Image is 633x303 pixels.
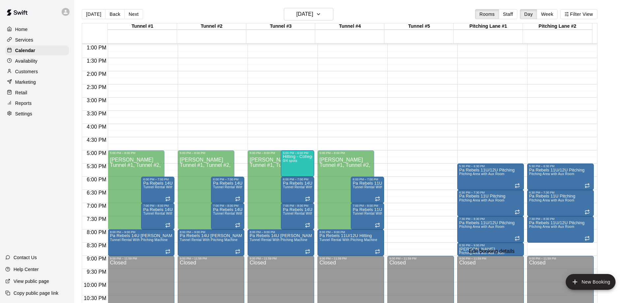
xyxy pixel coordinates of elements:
[14,278,49,285] p: View public page
[141,203,174,229] div: 7:00 PM – 8:00 PM: Pa Rebels 14U Saviski Hitting
[283,212,341,215] span: Tunnel Rental With Pitching Machine
[457,243,524,256] div: 8:30 PM – 9:00 PM: John Fleming
[141,177,174,203] div: 6:00 PM – 7:00 PM: Pa Rebels 14U Saviski Hitting
[250,151,302,155] div: 5:00 PM – 8:00 PM
[459,165,522,168] div: 5:30 PM – 6:30 PM
[85,71,108,77] span: 2:00 PM
[143,178,172,181] div: 6:00 PM – 7:00 PM
[529,257,592,260] div: 9:00 PM – 11:59 PM
[459,257,522,260] div: 9:00 PM – 11:59 PM
[82,9,105,19] button: [DATE]
[15,110,32,117] p: Settings
[529,225,574,228] span: Pitching Area with Aux Room
[15,58,38,64] p: Availability
[515,183,520,188] span: Recurring event
[317,229,384,256] div: 8:00 PM – 9:00 PM: Pa Rebels 11U/12U Hitting
[529,165,592,168] div: 5:30 PM – 6:30 PM
[529,191,592,194] div: 6:30 PM – 7:30 PM
[248,229,314,256] div: 8:00 PM – 9:00 PM: Pa Rebels 14U Howe Hitting
[108,23,177,30] div: Tunnel #1
[523,23,592,30] div: Pitching Lane #2
[110,238,167,242] span: Tunnel Rental With Pitching Machine
[283,204,312,207] div: 7:00 PM – 8:00 PM
[110,151,163,155] div: 5:00 PM – 8:00 PM
[110,162,211,168] span: Tunnel #1, Tunnel #2, Tunnel #3, Tunnel #4
[527,190,594,216] div: 6:30 PM – 7:30 PM: Pa Rebels 11U Pitching
[566,274,616,290] button: add
[248,150,304,229] div: 5:00 PM – 8:00 PM: Available
[211,203,244,229] div: 7:00 PM – 8:00 PM: Pa Rebels 14U Reynolds Hitting
[305,249,310,254] span: Recurring event
[537,9,558,19] button: Week
[177,23,246,30] div: Tunnel #2
[319,162,421,168] span: Tunnel #1, Tunnel #2, Tunnel #3, Tunnel #4
[85,164,108,169] span: 5:30 PM
[529,217,592,221] div: 7:30 PM – 8:30 PM
[457,164,524,190] div: 5:30 PM – 6:30 PM: Pa Rebels 11U/12U Pitching
[520,9,537,19] button: Day
[384,23,454,30] div: Tunnel #5
[515,209,520,215] span: Recurring event
[529,172,574,176] span: Pitching Area with Aux Room
[353,185,410,189] span: Tunnel Rental With Pitching Machine
[296,10,313,19] h6: [DATE]
[85,203,108,209] span: 7:00 PM
[180,162,281,168] span: Tunnel #1, Tunnel #2, Tunnel #3, Tunnel #4
[180,257,242,260] div: 9:00 PM – 11:59 PM
[143,185,201,189] span: Tunnel Rental With Pitching Machine
[527,216,594,243] div: 7:30 PM – 8:30 PM: Pa Rebels 11U/12U Pitching
[250,238,307,242] span: Tunnel Rental With Pitching Machine
[15,79,36,85] p: Marketing
[165,249,170,254] span: Recurring event
[457,190,524,216] div: 6:30 PM – 7:30 PM: Pa Rebels 11U Pitching
[499,9,518,19] button: Staff
[305,196,310,201] span: Recurring event
[143,204,172,207] div: 7:00 PM – 8:00 PM
[85,150,108,156] span: 5:00 PM
[246,23,316,30] div: Tunnel #3
[143,212,201,215] span: Tunnel Rental With Pitching Machine
[14,266,39,273] p: Help Center
[283,185,341,189] span: Tunnel Rental With Pitching Machine
[560,9,597,19] button: Filter View
[459,172,504,176] span: Pitching Area with Aux Room
[85,45,108,50] span: 1:00 PM
[108,229,174,256] div: 8:00 PM – 9:00 PM: Pa Rebels 14U Saviski Hitting
[529,198,574,202] span: Pitching Area with Aux Room
[14,290,58,296] p: Copy public page link
[319,238,377,242] span: Tunnel Rental With Pitching Machine
[213,212,271,215] span: Tunnel Rental With Pitching Machine
[15,26,28,33] p: Home
[375,223,380,228] span: Recurring event
[85,256,108,261] span: 9:00 PM
[85,137,108,143] span: 4:30 PM
[353,204,382,207] div: 7:00 PM – 8:00 PM
[585,183,590,188] span: Recurring event
[459,217,522,221] div: 7:30 PM – 8:30 PM
[283,151,312,155] div: 5:00 PM – 6:00 PM
[515,236,520,241] span: Recurring event
[85,111,108,116] span: 3:30 PM
[319,257,382,260] div: 9:00 PM – 11:59 PM
[375,249,380,254] span: Recurring event
[110,257,172,260] div: 9:00 PM – 11:59 PM
[85,243,108,248] span: 8:30 PM
[180,238,237,242] span: Tunnel Rental With Pitching Machine
[110,230,172,234] div: 8:00 PM – 9:00 PM
[250,257,312,260] div: 9:00 PM – 11:59 PM
[281,150,314,177] div: 5:00 PM – 6:00 PM: Hitting - College, HS & MS Players
[178,229,244,256] div: 8:00 PM – 9:00 PM: Pa Rebels 14U Reynolds Hitting
[459,251,504,255] span: Pitching Area with Aux Room
[165,223,170,228] span: Recurring event
[14,254,37,261] p: Contact Us
[317,150,374,229] div: 5:00 PM – 8:00 PM: Available
[85,124,108,130] span: 4:00 PM
[353,212,410,215] span: Tunnel Rental With Pitching Machine
[469,248,515,254] div: Edit booking details
[283,178,312,181] div: 6:00 PM – 7:00 PM
[213,204,242,207] div: 7:00 PM – 8:00 PM
[213,185,271,189] span: Tunnel Rental With Pitching Machine
[375,196,380,201] span: Recurring event
[389,257,452,260] div: 9:00 PM – 11:59 PM
[459,244,522,247] div: 8:30 PM – 9:00 PM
